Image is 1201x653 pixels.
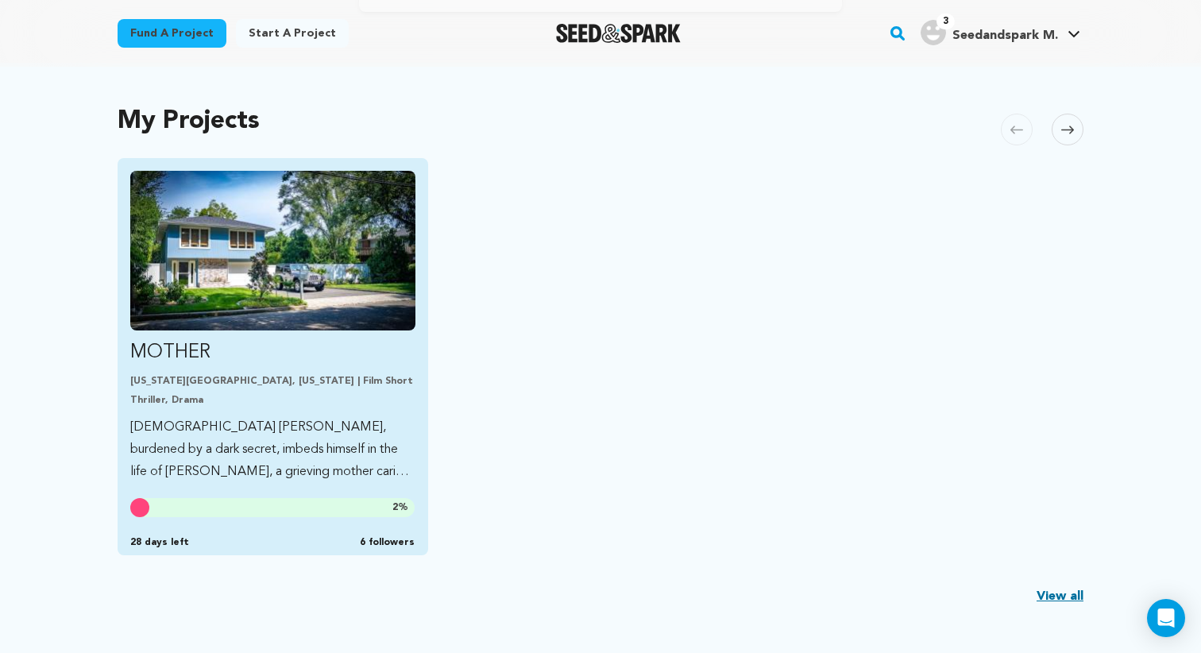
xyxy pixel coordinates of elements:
[130,394,415,407] p: Thriller, Drama
[556,24,681,43] img: Seed&Spark Logo Dark Mode
[1147,599,1185,637] div: Open Intercom Messenger
[952,29,1058,42] span: Seedandspark M.
[917,17,1083,50] span: Seedandspark M.'s Profile
[556,24,681,43] a: Seed&Spark Homepage
[130,171,415,483] a: Fund MOTHER
[130,536,189,549] span: 28 days left
[130,375,415,388] p: [US_STATE][GEOGRAPHIC_DATA], [US_STATE] | Film Short
[392,501,408,514] span: %
[360,536,415,549] span: 6 followers
[130,416,415,483] p: [DEMOGRAPHIC_DATA] [PERSON_NAME], burdened by a dark secret, imbeds himself in the life of [PERSO...
[1037,587,1083,606] a: View all
[236,19,349,48] a: Start a project
[936,14,955,29] span: 3
[118,19,226,48] a: Fund a project
[921,20,946,45] img: user.png
[392,503,398,512] span: 2
[917,17,1083,45] a: Seedandspark M.'s Profile
[921,20,1058,45] div: Seedandspark M.'s Profile
[118,110,260,133] h2: My Projects
[130,340,415,365] p: MOTHER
